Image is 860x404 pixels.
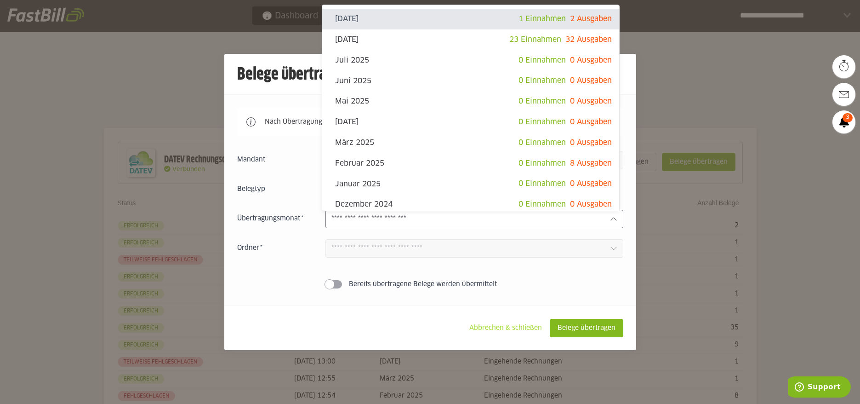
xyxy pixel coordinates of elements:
span: 1 Einnahmen [518,15,566,23]
sl-button: Belege übertragen [550,319,623,337]
sl-option: [DATE] [322,29,619,50]
span: 0 Einnahmen [518,139,566,146]
a: 3 [832,110,855,133]
sl-option: März 2025 [322,133,619,153]
sl-option: Februar 2025 [322,153,619,174]
sl-option: Juni 2025 [322,70,619,91]
span: 0 Einnahmen [518,180,566,187]
span: 32 Ausgaben [565,36,612,43]
sl-option: Januar 2025 [322,173,619,194]
span: 0 Ausgaben [570,201,612,208]
span: 0 Einnahmen [518,201,566,208]
span: 8 Ausgaben [570,160,612,167]
sl-option: Mai 2025 [322,91,619,112]
sl-option: [DATE] [322,9,619,29]
span: 2 Ausgaben [570,15,612,23]
span: 0 Ausgaben [570,98,612,105]
span: 0 Einnahmen [518,160,566,167]
span: 0 Ausgaben [570,139,612,146]
sl-button: Abbrechen & schließen [461,319,550,337]
span: 23 Einnahmen [509,36,561,43]
span: 0 Einnahmen [518,77,566,84]
span: 0 Einnahmen [518,118,566,126]
span: 0 Ausgaben [570,77,612,84]
sl-switch: Bereits übertragene Belege werden übermittelt [237,280,623,289]
span: 0 Ausgaben [570,118,612,126]
sl-option: [DATE] [322,112,619,133]
span: 0 Ausgaben [570,57,612,64]
sl-option: Dezember 2024 [322,194,619,215]
span: 0 Einnahmen [518,57,566,64]
span: 0 Einnahmen [518,98,566,105]
span: 0 Ausgaben [570,180,612,187]
span: 3 [843,113,853,122]
sl-option: Juli 2025 [322,50,619,71]
iframe: Öffnet ein Widget, in dem Sie weitere Informationen finden [788,376,851,399]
